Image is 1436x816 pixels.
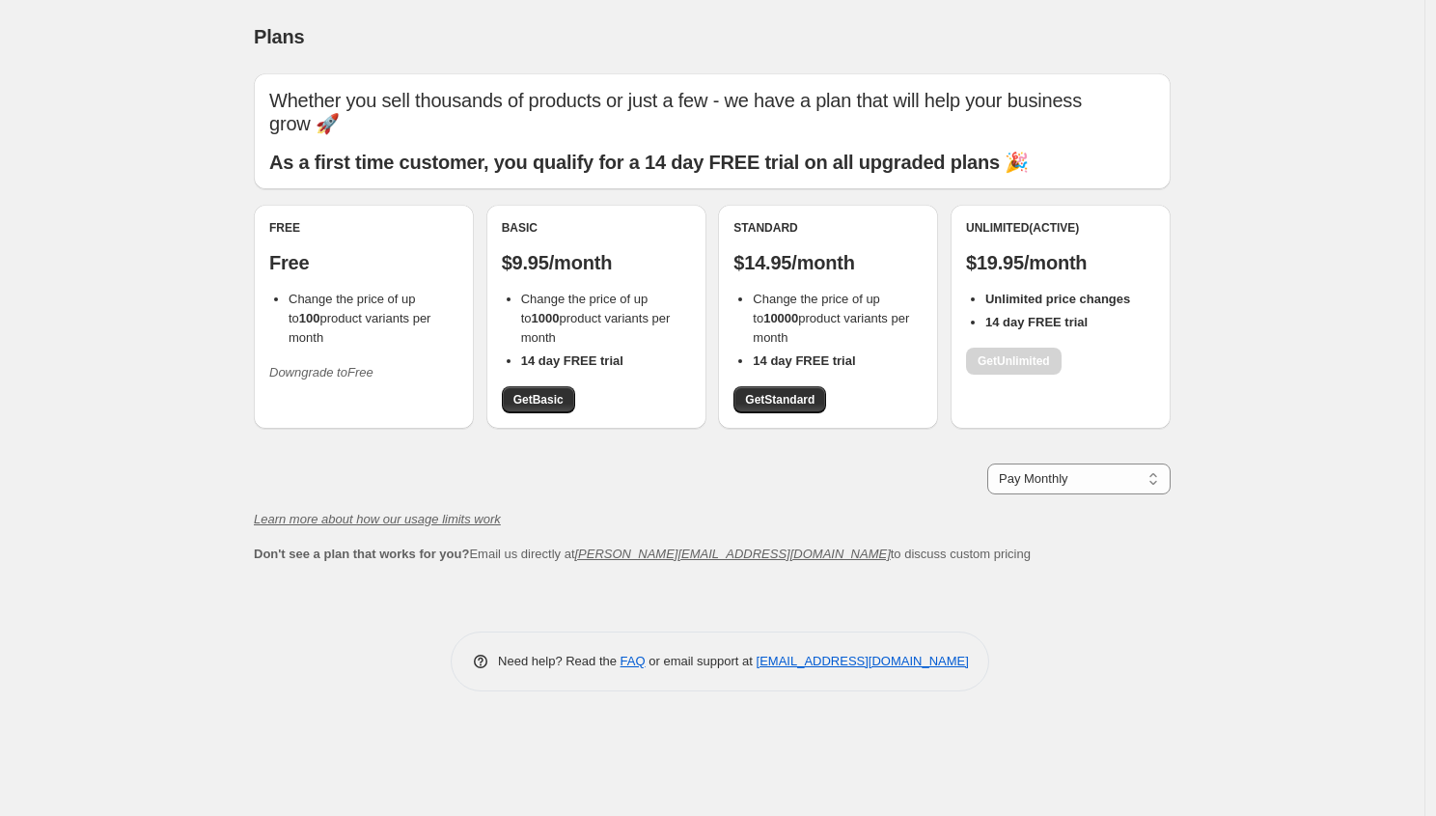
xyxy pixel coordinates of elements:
[532,311,560,325] b: 1000
[753,353,855,368] b: 14 day FREE trial
[521,353,623,368] b: 14 day FREE trial
[269,251,458,274] p: Free
[575,547,891,561] a: [PERSON_NAME][EMAIL_ADDRESS][DOMAIN_NAME]
[258,357,385,388] button: Downgrade toFree
[269,152,1029,173] b: As a first time customer, you qualify for a 14 day FREE trial on all upgraded plans 🎉
[646,654,757,668] span: or email support at
[733,386,826,413] a: GetStandard
[757,654,969,668] a: [EMAIL_ADDRESS][DOMAIN_NAME]
[513,392,564,408] span: Get Basic
[269,220,458,236] div: Free
[269,89,1155,135] p: Whether you sell thousands of products or just a few - we have a plan that will help your busines...
[269,365,373,380] i: Downgrade to Free
[254,547,469,561] b: Don't see a plan that works for you?
[985,292,1130,306] b: Unlimited price changes
[254,512,501,526] a: Learn more about how our usage limits work
[498,654,621,668] span: Need help? Read the
[502,386,575,413] a: GetBasic
[966,251,1155,274] p: $19.95/month
[966,220,1155,236] div: Unlimited (Active)
[733,251,923,274] p: $14.95/month
[254,26,304,47] span: Plans
[502,220,691,236] div: Basic
[763,311,798,325] b: 10000
[254,547,1031,561] span: Email us directly at to discuss custom pricing
[289,292,430,345] span: Change the price of up to product variants per month
[521,292,671,345] span: Change the price of up to product variants per month
[985,315,1088,329] b: 14 day FREE trial
[745,392,815,408] span: Get Standard
[502,251,691,274] p: $9.95/month
[733,220,923,236] div: Standard
[299,311,320,325] b: 100
[621,654,646,668] a: FAQ
[753,292,909,345] span: Change the price of up to product variants per month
